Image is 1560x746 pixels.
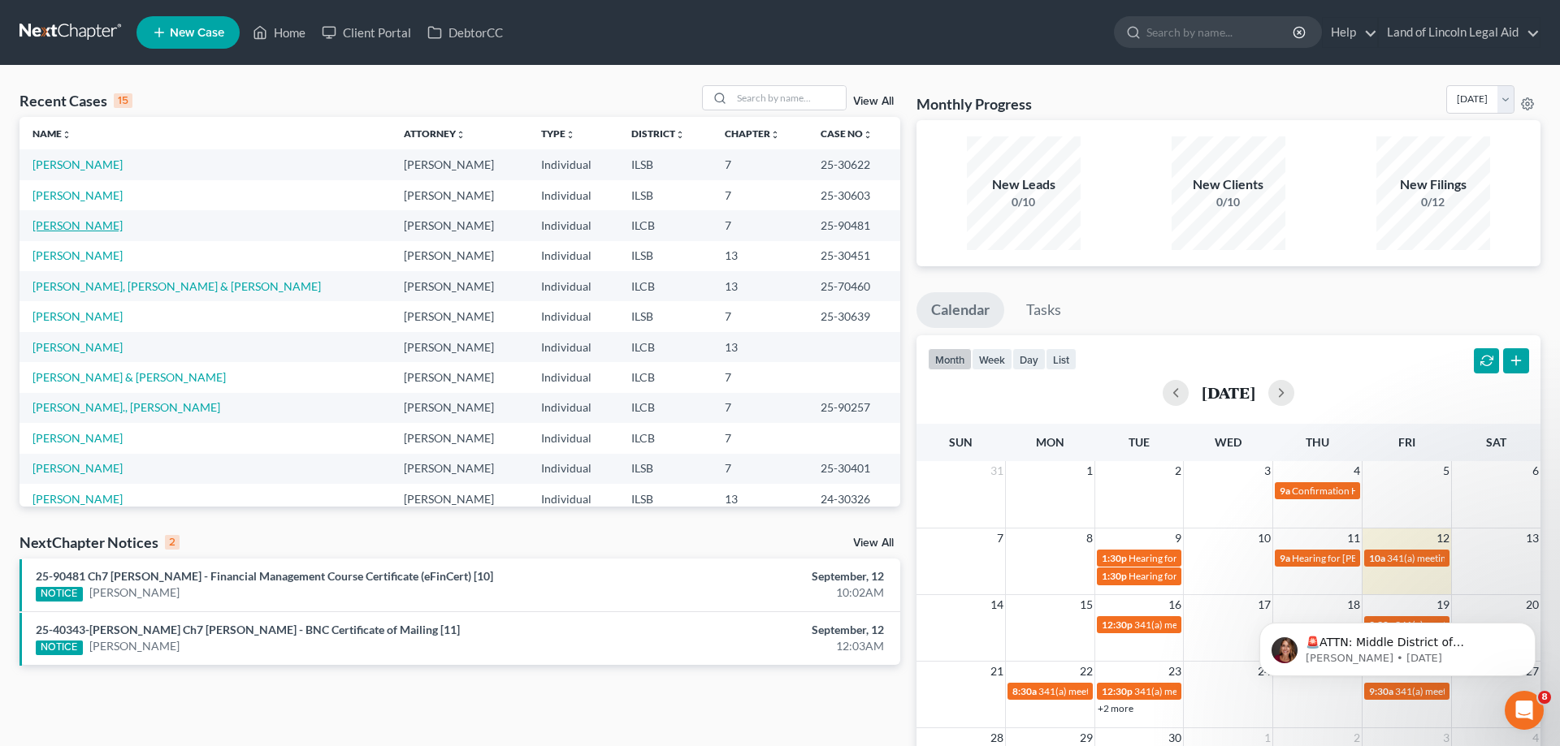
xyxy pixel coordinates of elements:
[36,569,493,583] a: 25-90481 Ch7 [PERSON_NAME] - Financial Management Course Certificate (eFinCert) [10]
[972,348,1012,370] button: week
[853,537,894,549] a: View All
[32,492,123,506] a: [PERSON_NAME]
[391,210,528,240] td: [PERSON_NAME]
[541,127,575,140] a: Typeunfold_more
[1292,552,1419,564] span: Hearing for [PERSON_NAME]
[36,587,83,602] div: NOTICE
[995,528,1005,548] span: 7
[1012,348,1046,370] button: day
[1102,570,1127,582] span: 1:30p
[618,393,713,423] td: ILCB
[916,94,1032,114] h3: Monthly Progress
[391,301,528,331] td: [PERSON_NAME]
[967,175,1081,194] div: New Leads
[32,248,123,262] a: [PERSON_NAME]
[1172,175,1285,194] div: New Clients
[618,484,713,514] td: ILSB
[314,18,419,47] a: Client Portal
[528,332,618,362] td: Individual
[32,309,123,323] a: [PERSON_NAME]
[770,130,780,140] i: unfold_more
[89,638,180,654] a: [PERSON_NAME]
[712,180,808,210] td: 7
[712,423,808,453] td: 7
[1398,435,1415,449] span: Fri
[1531,461,1540,481] span: 6
[1306,435,1329,449] span: Thu
[612,622,884,638] div: September, 12
[1172,194,1285,210] div: 0/10
[618,210,713,240] td: ILCB
[528,301,618,331] td: Individual
[528,210,618,240] td: Individual
[32,157,123,171] a: [PERSON_NAME]
[528,393,618,423] td: Individual
[1323,18,1377,47] a: Help
[618,423,713,453] td: ILCB
[612,638,884,654] div: 12:03AM
[391,362,528,392] td: [PERSON_NAME]
[1173,461,1183,481] span: 2
[1167,595,1183,614] span: 16
[391,393,528,423] td: [PERSON_NAME]
[32,340,123,354] a: [PERSON_NAME]
[1134,685,1291,697] span: 341(a) meeting for [PERSON_NAME]
[989,595,1005,614] span: 14
[1280,552,1290,564] span: 9a
[32,188,123,202] a: [PERSON_NAME]
[391,241,528,271] td: [PERSON_NAME]
[1102,685,1133,697] span: 12:30p
[89,584,180,601] a: [PERSON_NAME]
[712,210,808,240] td: 7
[712,484,808,514] td: 13
[391,423,528,453] td: [PERSON_NAME]
[989,662,1005,681] span: 21
[1078,662,1094,681] span: 22
[1129,570,1255,582] span: Hearing for [PERSON_NAME]
[32,279,321,293] a: [PERSON_NAME], [PERSON_NAME] & [PERSON_NAME]
[732,86,846,110] input: Search by name...
[391,332,528,362] td: [PERSON_NAME]
[1036,435,1064,449] span: Mon
[1352,461,1362,481] span: 4
[618,332,713,362] td: ILCB
[808,271,899,301] td: 25-70460
[404,127,466,140] a: Attorneyunfold_more
[1263,461,1272,481] span: 3
[1085,528,1094,548] span: 8
[1046,348,1077,370] button: list
[1012,685,1037,697] span: 8:30a
[1235,589,1560,702] iframe: Intercom notifications message
[32,127,71,140] a: Nameunfold_more
[618,180,713,210] td: ILSB
[808,301,899,331] td: 25-30639
[456,130,466,140] i: unfold_more
[1280,485,1290,497] span: 9a
[36,640,83,655] div: NOTICE
[808,149,899,179] td: 25-30622
[618,362,713,392] td: ILCB
[675,130,685,140] i: unfold_more
[1146,17,1295,47] input: Search by name...
[808,241,899,271] td: 25-30451
[1202,384,1255,401] h2: [DATE]
[32,400,220,414] a: [PERSON_NAME]., [PERSON_NAME]
[1505,691,1544,730] iframe: Intercom live chat
[712,454,808,484] td: 7
[32,431,123,445] a: [PERSON_NAME]
[808,484,899,514] td: 24-30326
[712,241,808,271] td: 13
[528,423,618,453] td: Individual
[808,393,899,423] td: 25-90257
[618,454,713,484] td: ILSB
[712,393,808,423] td: 7
[528,362,618,392] td: Individual
[712,271,808,301] td: 13
[1292,485,1478,497] span: Confirmation Hearing for [PERSON_NAME]
[62,130,71,140] i: unfold_more
[1435,528,1451,548] span: 12
[612,584,884,601] div: 10:02AM
[618,241,713,271] td: ILSB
